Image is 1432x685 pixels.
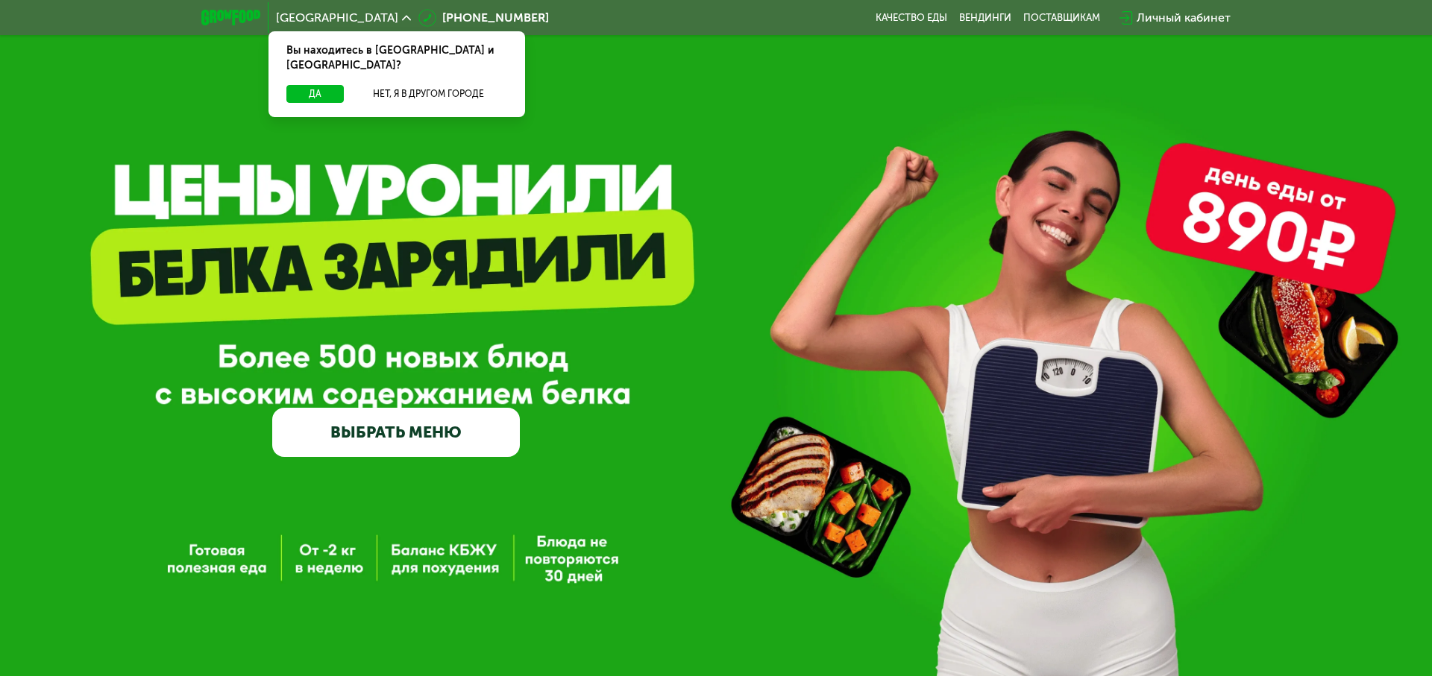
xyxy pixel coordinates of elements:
div: Личный кабинет [1137,9,1231,27]
button: Нет, я в другом городе [350,85,507,103]
span: [GEOGRAPHIC_DATA] [276,12,398,24]
div: поставщикам [1023,12,1100,24]
a: Качество еды [876,12,947,24]
a: ВЫБРАТЬ МЕНЮ [272,408,520,458]
button: Да [286,85,344,103]
a: Вендинги [959,12,1011,24]
div: Вы находитесь в [GEOGRAPHIC_DATA] и [GEOGRAPHIC_DATA]? [268,31,525,85]
a: [PHONE_NUMBER] [418,9,549,27]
